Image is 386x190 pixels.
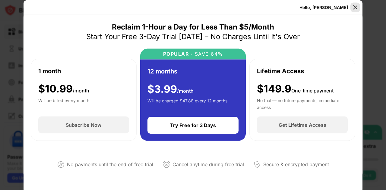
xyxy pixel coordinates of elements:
div: No payments until the end of free trial [67,160,153,169]
div: Will be billed every month [38,97,89,109]
div: Lifetime Access [257,66,304,75]
div: Hello, [PERSON_NAME] [299,5,348,10]
div: Get Lifetime Access [279,122,326,128]
div: $ 3.99 [147,83,194,95]
div: $149.9 [257,83,334,95]
div: 12 months [147,67,177,76]
div: No trial — no future payments, immediate access [257,97,348,109]
div: SAVE 64% [193,51,223,57]
span: One-time payment [291,87,334,93]
img: secured-payment [254,161,261,168]
img: cancel-anytime [163,161,170,168]
div: Subscribe Now [66,122,102,128]
div: Will be charged $47.88 every 12 months [147,98,227,110]
div: POPULAR · [163,51,193,57]
div: Cancel anytime during free trial [172,160,244,169]
div: Try Free for 3 Days [170,122,216,128]
img: not-paying [57,161,65,168]
div: Secure & encrypted payment [263,160,329,169]
div: Reclaim 1-Hour a Day for Less Than $5/Month [112,22,274,32]
div: $ 10.99 [38,83,89,95]
span: /month [73,87,89,93]
div: Start Your Free 3-Day Trial [DATE] – No Charges Until It's Over [86,32,300,41]
div: 1 month [38,66,61,75]
span: /month [177,88,194,94]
